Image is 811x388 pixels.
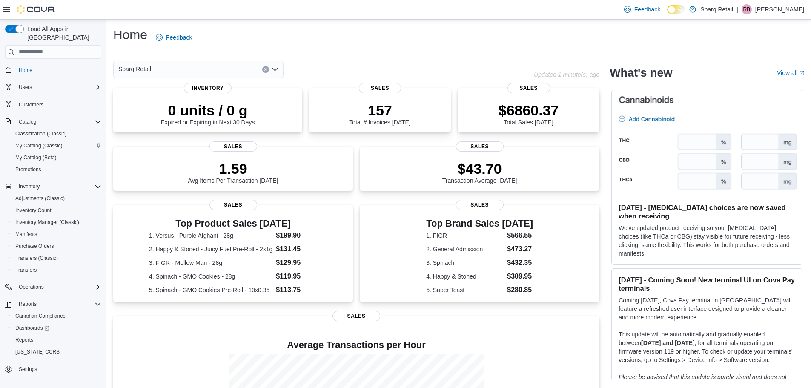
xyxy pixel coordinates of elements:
[507,271,533,282] dd: $309.95
[9,346,105,358] button: [US_STATE] CCRS
[619,224,795,258] p: We've updated product receiving so your [MEDICAL_DATA] choices (like THCa or CBG) stay visible fo...
[426,231,504,240] dt: 1. FIGR
[19,101,43,108] span: Customers
[2,81,105,93] button: Users
[12,241,101,251] span: Purchase Orders
[12,265,40,275] a: Transfers
[12,193,101,204] span: Adjustments (Classic)
[507,244,533,254] dd: $473.27
[12,129,70,139] a: Classification (Classic)
[188,160,278,184] div: Avg Items Per Transaction [DATE]
[12,164,45,175] a: Promotions
[15,82,101,92] span: Users
[442,160,517,184] div: Transaction Average [DATE]
[15,130,67,137] span: Classification (Classic)
[15,154,57,161] span: My Catalog (Beta)
[9,334,105,346] button: Reports
[161,102,255,126] div: Expired or Expiring in Next 30 Days
[15,99,101,110] span: Customers
[149,286,272,294] dt: 5. Spinach - GMO Cookies Pre-Roll - 10x0.35
[12,217,101,227] span: Inventory Manager (Classic)
[426,218,533,229] h3: Top Brand Sales [DATE]
[161,102,255,119] p: 0 units / 0 g
[15,195,65,202] span: Adjustments (Classic)
[12,152,101,163] span: My Catalog (Beta)
[15,82,35,92] button: Users
[667,5,685,14] input: Dark Mode
[12,323,53,333] a: Dashboards
[621,1,664,18] a: Feedback
[15,336,33,343] span: Reports
[426,286,504,294] dt: 5. Super Toast
[349,102,410,119] p: 157
[332,311,380,321] span: Sales
[9,152,105,164] button: My Catalog (Beta)
[12,335,101,345] span: Reports
[12,229,101,239] span: Manifests
[9,310,105,322] button: Canadian Compliance
[15,65,36,75] a: Home
[15,142,63,149] span: My Catalog (Classic)
[426,245,504,253] dt: 2. General Admission
[2,181,105,193] button: Inventory
[359,83,401,93] span: Sales
[534,71,599,78] p: Updated 1 minute(s) ago
[12,241,57,251] a: Purchase Orders
[15,255,58,262] span: Transfers (Classic)
[12,205,101,216] span: Inventory Count
[9,140,105,152] button: My Catalog (Classic)
[15,117,101,127] span: Catalog
[188,160,278,177] p: 1.59
[610,66,672,80] h2: What's new
[15,231,37,238] span: Manifests
[742,4,752,14] div: Robert Brunsch
[2,98,105,111] button: Customers
[19,284,44,290] span: Operations
[12,141,66,151] a: My Catalog (Classic)
[743,4,751,14] span: RB
[9,164,105,175] button: Promotions
[9,264,105,276] button: Transfers
[209,200,257,210] span: Sales
[499,102,559,119] p: $6860.37
[12,152,60,163] a: My Catalog (Beta)
[9,228,105,240] button: Manifests
[276,258,317,268] dd: $129.95
[149,245,272,253] dt: 2. Happy & Stoned - Juicy Fuel Pre-Roll - 2x1g
[19,84,32,91] span: Users
[2,64,105,76] button: Home
[619,276,795,293] h3: [DATE] - Coming Soon! New terminal UI on Cova Pay terminals
[15,219,79,226] span: Inventory Manager (Classic)
[113,26,147,43] h1: Home
[9,216,105,228] button: Inventory Manager (Classic)
[15,364,101,374] span: Settings
[15,117,40,127] button: Catalog
[276,271,317,282] dd: $119.95
[149,272,272,281] dt: 4. Spinach - GMO Cookies - 28g
[15,313,66,319] span: Canadian Compliance
[19,301,37,308] span: Reports
[507,258,533,268] dd: $432.35
[619,296,795,322] p: Coming [DATE], Cova Pay terminal in [GEOGRAPHIC_DATA] will feature a refreshed user interface des...
[276,230,317,241] dd: $199.90
[12,347,63,357] a: [US_STATE] CCRS
[9,322,105,334] a: Dashboards
[152,29,195,46] a: Feedback
[149,231,272,240] dt: 1. Versus - Purple Afghani - 28g
[2,116,105,128] button: Catalog
[15,299,40,309] button: Reports
[19,183,40,190] span: Inventory
[799,71,804,76] svg: External link
[15,207,52,214] span: Inventory Count
[12,265,101,275] span: Transfers
[2,363,105,375] button: Settings
[426,272,504,281] dt: 4. Happy & Stoned
[9,252,105,264] button: Transfers (Classic)
[276,285,317,295] dd: $113.75
[736,4,738,14] p: |
[19,366,37,373] span: Settings
[15,267,37,273] span: Transfers
[12,311,69,321] a: Canadian Compliance
[456,200,504,210] span: Sales
[12,217,83,227] a: Inventory Manager (Classic)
